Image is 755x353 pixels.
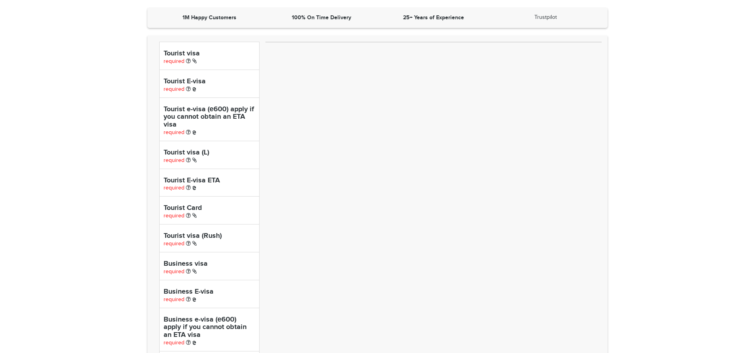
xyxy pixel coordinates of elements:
[164,260,255,268] h4: Business visa
[164,340,184,346] span: required
[164,232,255,240] h4: Tourist visa (Rush)
[164,157,184,164] span: required
[164,129,184,136] span: required
[164,268,184,275] span: required
[192,298,196,302] i: e-Visa
[192,87,196,91] i: e-Visa
[292,14,351,21] strong: 100% On Time Delivery
[164,149,255,157] h4: Tourist visa (L)
[164,316,255,339] h4: Business e-visa (е600) apply if you cannot obtain an ETA visa
[534,14,557,20] a: Trustpilot
[164,241,184,247] span: required
[192,58,197,64] i: Paper Visa
[164,50,255,58] h4: Tourist visa
[192,341,196,345] i: e-Visa
[164,213,184,219] span: required
[164,204,255,212] h4: Tourist Card
[192,213,197,218] i: Paper Visa
[164,86,184,92] span: required
[164,58,184,64] span: required
[182,14,236,21] strong: 1M Happy Customers
[192,186,196,190] i: e-Visa
[164,106,255,129] h4: Tourist e-visa (е600) apply if you cannot obtain an ETA visa
[164,78,255,86] h4: Tourist E-visa
[192,131,196,134] i: e-Visa
[192,241,197,246] i: Paper Visa
[192,268,197,274] i: Paper Visa
[164,185,184,191] span: required
[192,157,197,163] i: Paper Visa
[403,14,464,21] strong: 25+ Years of Experience
[164,288,255,296] h4: Business E-visa
[164,296,184,303] span: required
[164,177,255,185] h4: Tourist E-visa ETA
